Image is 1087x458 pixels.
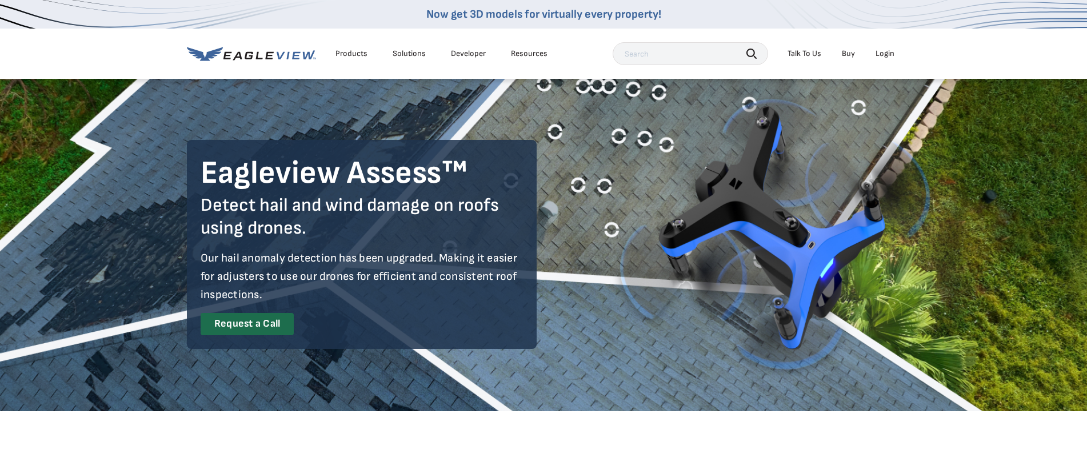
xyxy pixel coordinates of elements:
[511,49,548,59] div: Resources
[876,49,894,59] div: Login
[335,49,367,59] div: Products
[201,154,523,194] h1: Eagleview Assess™
[788,49,821,59] div: Talk To Us
[393,49,426,59] div: Solutions
[426,7,661,21] a: Now get 3D models for virtually every property!
[201,313,294,335] a: Request a Call
[201,194,523,240] div: Detect hail and wind damage on roofs using drones.
[613,42,768,65] input: Search
[451,49,486,59] a: Developer
[842,49,855,59] a: Buy
[201,249,523,304] div: Our hail anomaly detection has been upgraded. Making it easier for adjusters to use our drones fo...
